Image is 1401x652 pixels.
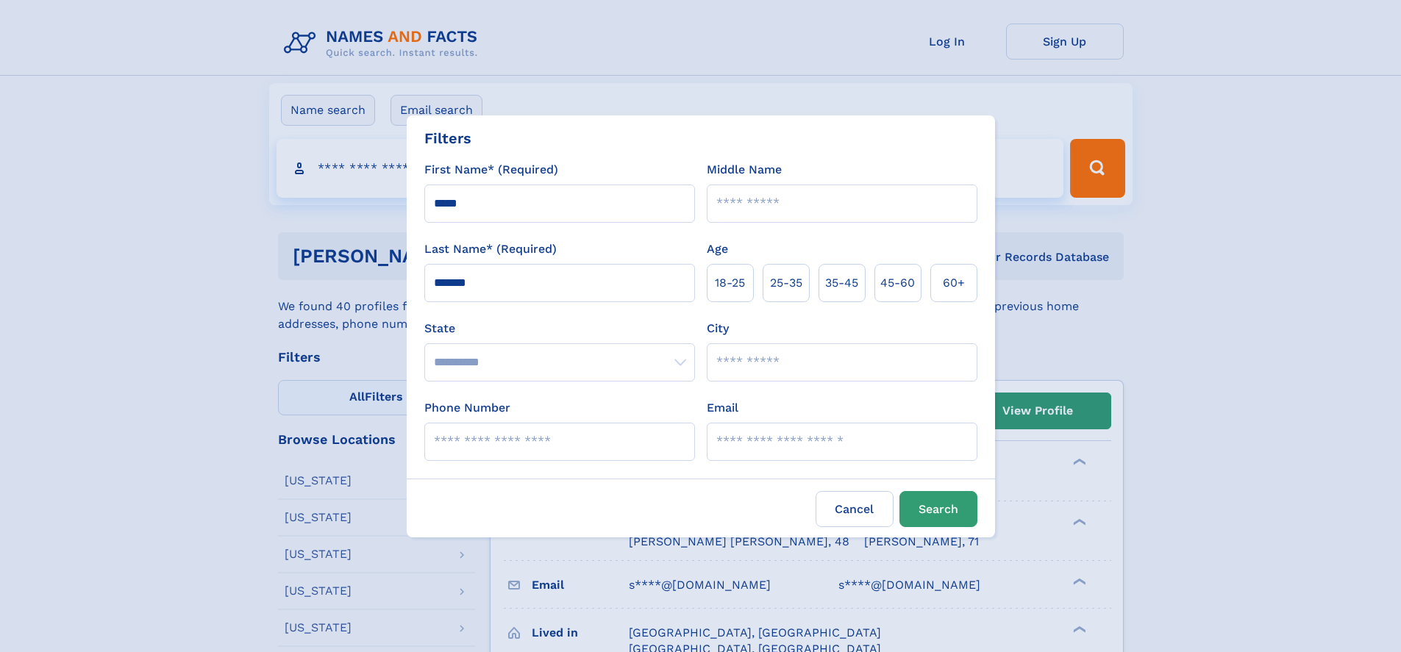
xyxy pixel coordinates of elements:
div: Filters [424,127,471,149]
label: First Name* (Required) [424,161,558,179]
span: 45‑60 [880,274,915,292]
label: City [707,320,729,337]
label: Last Name* (Required) [424,240,557,258]
label: Phone Number [424,399,510,417]
span: 60+ [943,274,965,292]
label: Cancel [816,491,894,527]
label: State [424,320,695,337]
label: Age [707,240,728,258]
span: 18‑25 [715,274,745,292]
span: 25‑35 [770,274,802,292]
label: Email [707,399,738,417]
button: Search [899,491,977,527]
span: 35‑45 [825,274,858,292]
label: Middle Name [707,161,782,179]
